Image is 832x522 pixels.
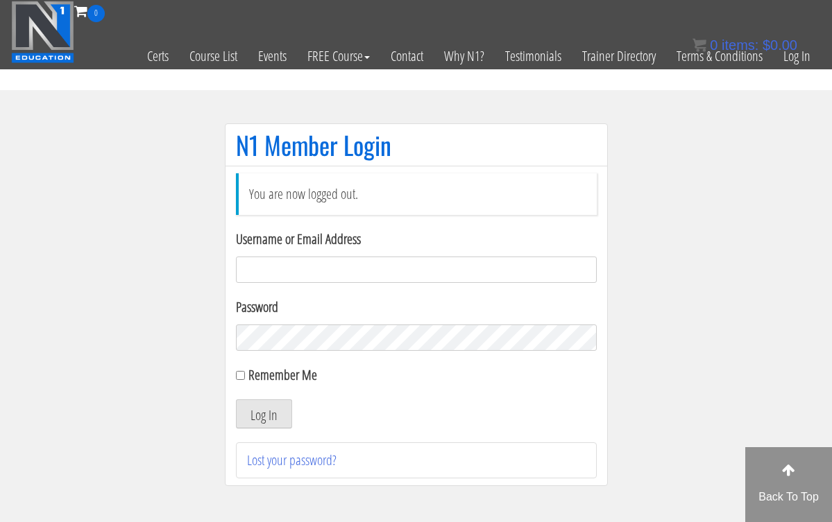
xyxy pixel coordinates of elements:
a: Testimonials [495,22,572,90]
label: Username or Email Address [236,229,597,250]
img: icon11.png [693,38,706,52]
span: items: [722,37,758,53]
a: Terms & Conditions [666,22,773,90]
img: n1-education [11,1,74,63]
a: 0 items: $0.00 [693,37,797,53]
a: Contact [380,22,434,90]
a: Why N1? [434,22,495,90]
a: Certs [137,22,179,90]
label: Remember Me [248,365,317,384]
span: 0 [710,37,718,53]
a: Events [248,22,297,90]
button: Log In [236,399,292,428]
a: Lost your password? [247,451,337,469]
span: $ [763,37,770,53]
h1: N1 Member Login [236,131,597,159]
li: You are now logged out. [236,173,597,215]
a: Trainer Directory [572,22,666,90]
a: Log In [773,22,821,90]
bdi: 0.00 [763,37,797,53]
a: 0 [74,1,105,20]
a: FREE Course [297,22,380,90]
a: Course List [179,22,248,90]
span: 0 [87,5,105,22]
label: Password [236,297,597,317]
